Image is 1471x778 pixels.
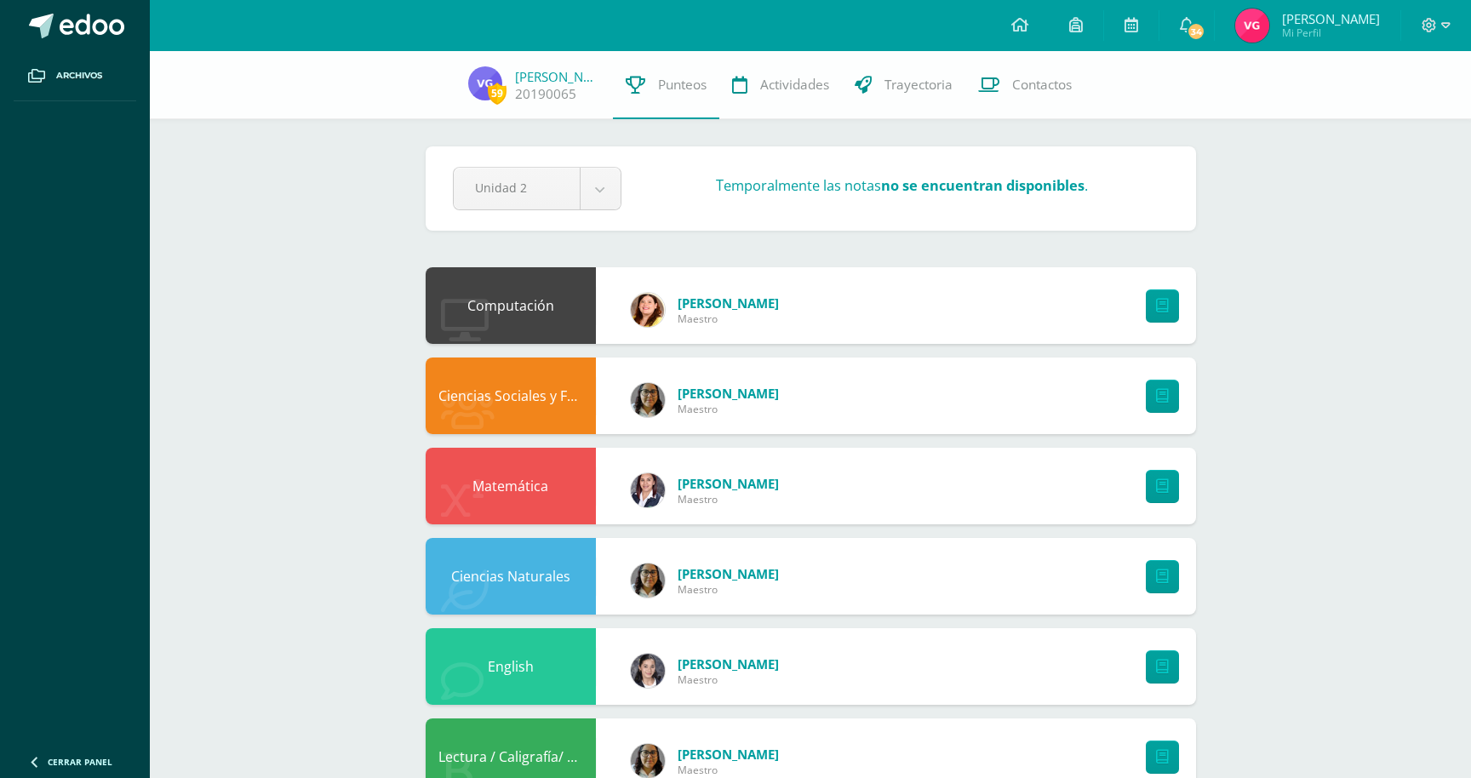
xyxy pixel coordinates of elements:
span: Maestro [678,312,779,326]
a: 20190065 [515,85,576,103]
span: Maestro [678,672,779,687]
a: Punteos [613,51,719,119]
a: Unidad 2 [454,168,621,209]
span: Contactos [1012,76,1072,94]
img: 6df0ac9625487b8c710fe45e16d6a4be.png [631,473,665,507]
div: Matemática [426,448,596,524]
span: Archivos [56,69,102,83]
a: Trayectoria [842,51,965,119]
a: [PERSON_NAME] [678,475,779,492]
div: Ciencias Naturales [426,538,596,615]
span: Trayectoria [884,76,953,94]
span: Maestro [678,763,779,777]
img: 1c3a0ef2746bfecc626c1422b0fe64f3.png [631,654,665,688]
img: 86fb5e23676602f8333a07b64c7fc5ac.png [631,563,665,598]
a: Actividades [719,51,842,119]
a: [PERSON_NAME] [678,655,779,672]
a: [PERSON_NAME] [515,68,600,85]
a: [PERSON_NAME] [678,746,779,763]
img: 945571458377ffbd6b3abed3b36ad854.png [631,293,665,327]
a: Archivos [14,51,136,101]
span: Punteos [658,76,707,94]
div: Computación [426,267,596,344]
span: Cerrar panel [48,756,112,768]
a: Contactos [965,51,1085,119]
span: Maestro [678,402,779,416]
span: 59 [488,83,507,104]
img: 0cd91191d41394b7da04183f54428914.png [468,66,502,100]
h3: Temporalmente las notas . [716,176,1088,195]
a: [PERSON_NAME] [678,565,779,582]
a: [PERSON_NAME] [678,385,779,402]
img: 86fb5e23676602f8333a07b64c7fc5ac.png [631,744,665,778]
strong: no se encuentran disponibles [881,176,1085,195]
div: English [426,628,596,705]
span: Unidad 2 [475,168,558,208]
span: Maestro [678,492,779,506]
span: Maestro [678,582,779,597]
div: Ciencias Sociales y Formación Ciudadana [426,358,596,434]
a: [PERSON_NAME] [678,295,779,312]
span: Actividades [760,76,829,94]
img: 86fb5e23676602f8333a07b64c7fc5ac.png [631,383,665,417]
